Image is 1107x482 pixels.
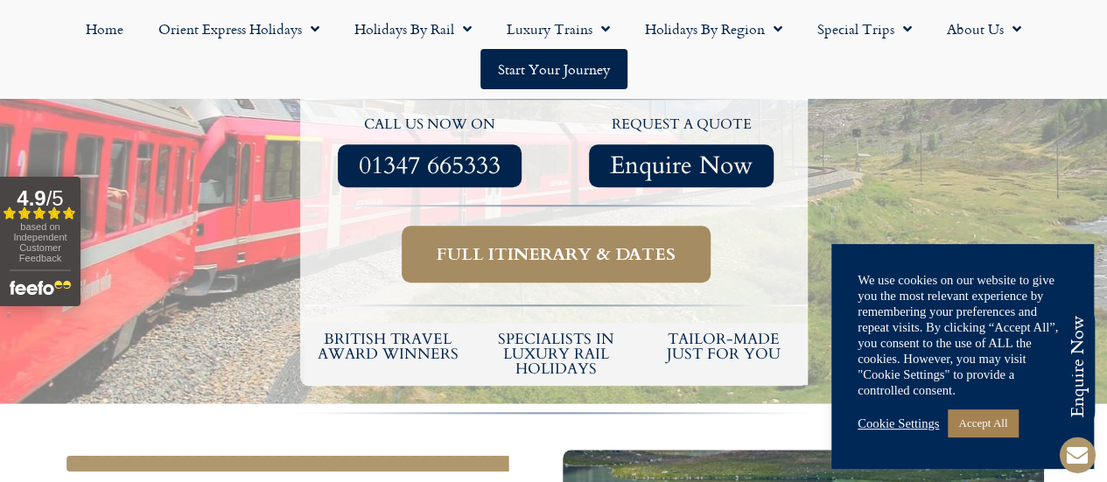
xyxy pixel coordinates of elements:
span: 01347 665333 [359,155,501,177]
div: We use cookies on our website to give you the most relevant experience by remembering your prefer... [858,272,1068,398]
span: Enquire Now [610,155,753,177]
span: Full itinerary & dates [437,243,676,265]
a: Luxury Trains [489,9,627,49]
a: Cookie Settings [858,416,939,431]
a: Enquire Now [589,144,774,187]
a: Full itinerary & dates [402,226,711,283]
h5: British Travel Award winners [313,332,464,361]
a: Accept All [948,409,1018,437]
a: Holidays by Region [627,9,800,49]
h5: tailor-made just for you [648,332,799,361]
a: About Us [929,9,1039,49]
a: Start your Journey [480,49,627,89]
h6: Specialists in luxury rail holidays [480,332,631,376]
a: Orient Express Holidays [141,9,337,49]
a: Home [68,9,141,49]
p: call us now on [313,114,548,136]
p: request a quote [564,114,799,136]
a: Holidays by Rail [337,9,489,49]
a: 01347 665333 [338,144,522,187]
nav: Menu [9,9,1098,89]
a: Special Trips [800,9,929,49]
